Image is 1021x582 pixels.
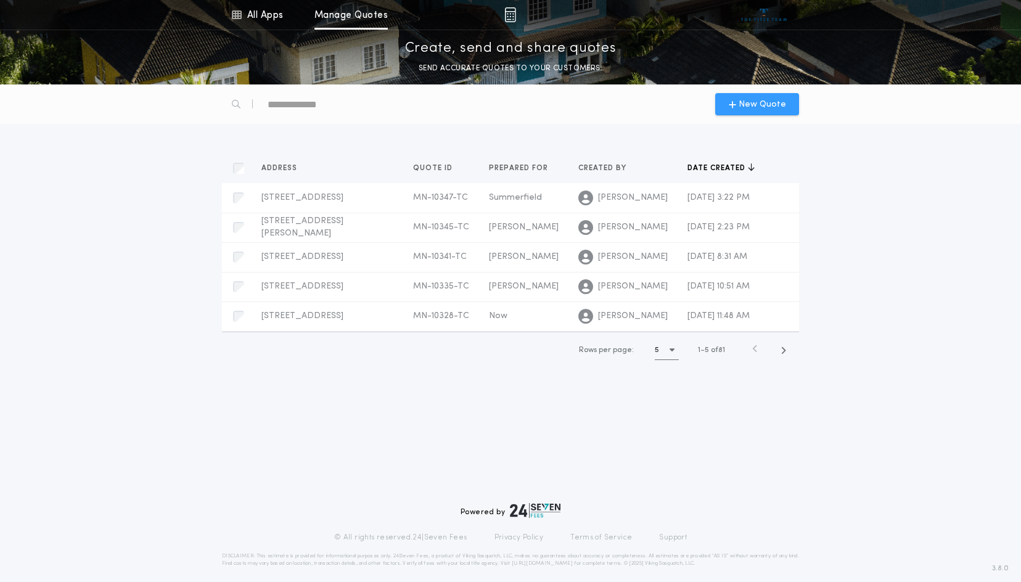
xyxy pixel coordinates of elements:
[598,251,668,263] span: [PERSON_NAME]
[489,311,507,321] span: Now
[659,533,687,543] a: Support
[261,311,343,321] span: [STREET_ADDRESS]
[510,503,560,518] img: logo
[405,39,617,59] p: Create, send and share quotes
[698,346,700,354] span: 1
[504,7,516,22] img: img
[598,281,668,293] span: [PERSON_NAME]
[489,252,559,261] span: [PERSON_NAME]
[261,252,343,261] span: [STREET_ADDRESS]
[687,311,750,321] span: [DATE] 11:48 AM
[413,311,469,321] span: MN-10328-TC
[687,193,750,202] span: [DATE] 3:22 PM
[512,561,573,566] a: [URL][DOMAIN_NAME]
[489,223,559,232] span: [PERSON_NAME]
[578,162,636,174] button: Created by
[261,282,343,291] span: [STREET_ADDRESS]
[741,9,787,21] img: vs-icon
[739,98,786,111] span: New Quote
[687,282,750,291] span: [DATE] 10:51 AM
[222,552,799,567] p: DISCLAIMER: This estimate is provided for informational purposes only. 24|Seven Fees, a product o...
[711,345,725,356] span: of 81
[992,563,1009,574] span: 3.8.0
[489,282,559,291] span: [PERSON_NAME]
[655,340,679,360] button: 5
[489,163,551,173] span: Prepared for
[413,252,467,261] span: MN-10341-TC
[570,533,632,543] a: Terms of Service
[334,533,467,543] p: © All rights reserved. 24|Seven Fees
[413,282,469,291] span: MN-10335-TC
[598,221,668,234] span: [PERSON_NAME]
[413,193,468,202] span: MN-10347-TC
[461,503,560,518] div: Powered by
[413,223,469,232] span: MN-10345-TC
[419,62,602,75] p: SEND ACCURATE QUOTES TO YOUR CUSTOMERS.
[687,162,755,174] button: Date created
[578,163,629,173] span: Created by
[261,162,306,174] button: Address
[494,533,544,543] a: Privacy Policy
[261,163,300,173] span: Address
[598,310,668,322] span: [PERSON_NAME]
[715,93,799,115] button: New Quote
[489,193,542,202] span: Summerfield
[655,344,659,356] h1: 5
[598,192,668,204] span: [PERSON_NAME]
[261,216,343,238] span: [STREET_ADDRESS][PERSON_NAME]
[687,223,750,232] span: [DATE] 2:23 PM
[413,163,455,173] span: Quote ID
[579,346,634,354] span: Rows per page:
[705,346,709,354] span: 5
[413,162,462,174] button: Quote ID
[687,163,748,173] span: Date created
[687,252,747,261] span: [DATE] 8:31 AM
[261,193,343,202] span: [STREET_ADDRESS]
